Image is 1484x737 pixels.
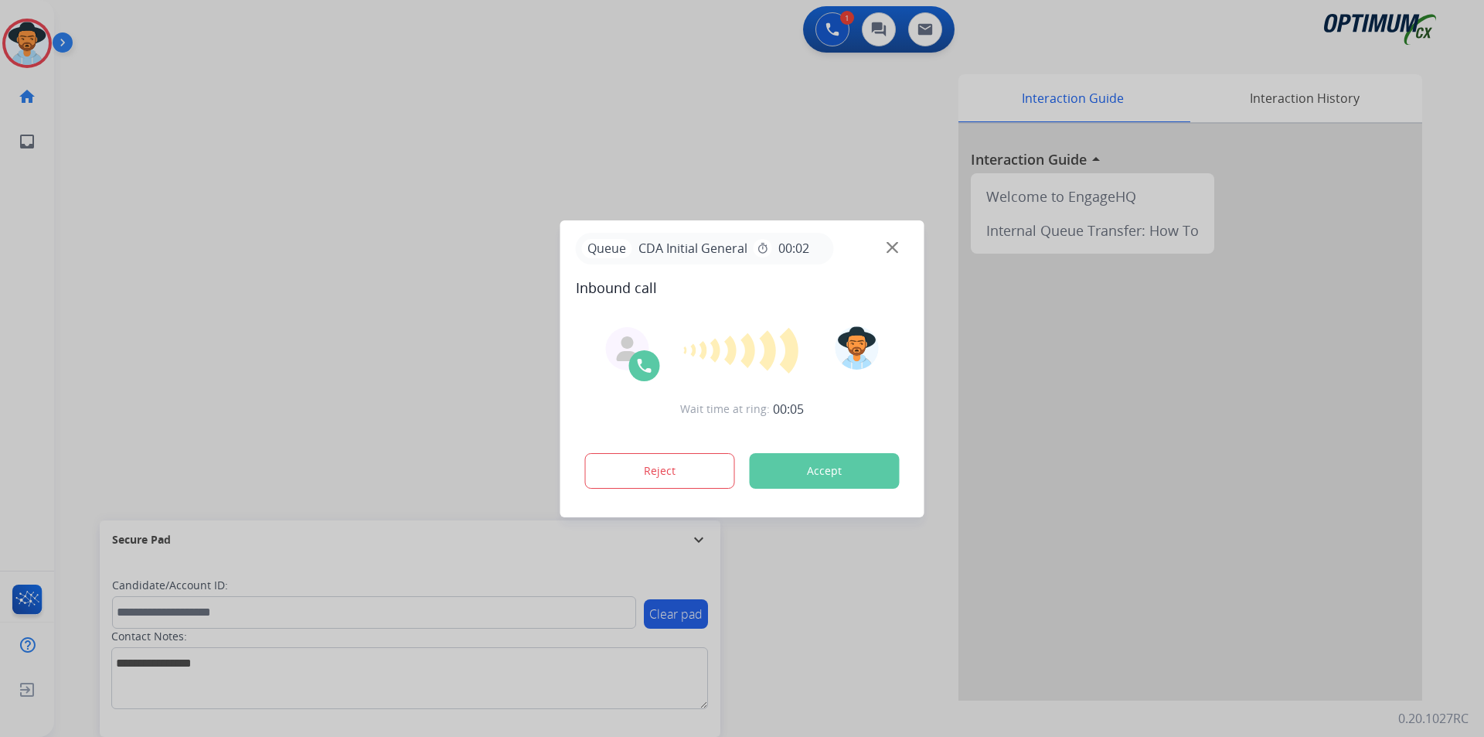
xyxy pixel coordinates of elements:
[757,242,769,254] mat-icon: timer
[778,239,809,258] span: 00:02
[632,239,754,258] span: CDA Initial General
[773,400,804,418] span: 00:05
[1398,709,1469,728] p: 0.20.1027RC
[582,239,632,258] p: Queue
[615,336,640,361] img: agent-avatar
[835,326,878,370] img: avatar
[585,453,735,489] button: Reject
[635,357,654,375] img: call-icon
[750,453,900,489] button: Accept
[680,401,770,417] span: Wait time at ring:
[887,241,898,253] img: close-button
[576,277,909,299] span: Inbound call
